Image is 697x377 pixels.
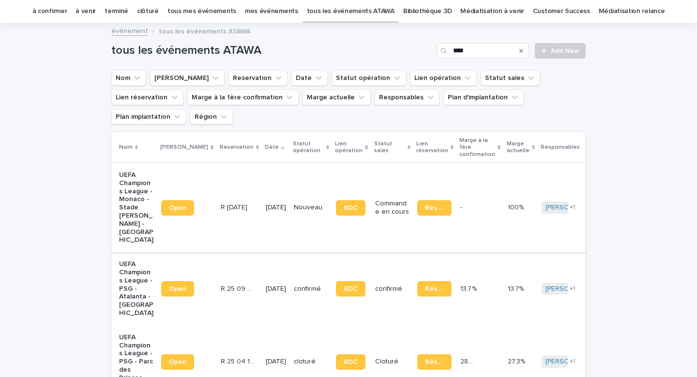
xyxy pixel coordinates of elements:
[119,142,133,153] p: Nom
[375,90,439,105] button: Responsables
[336,354,365,370] a: BDC
[159,25,250,36] p: tous les événements ATAWA
[111,44,433,58] h1: tous les événements ATAWA
[265,142,279,153] p: Date
[161,281,194,297] a: Open
[228,70,288,86] button: Reservation
[416,139,448,157] p: Lien réservation
[332,70,406,86] button: Statut opération
[375,200,409,216] p: Commande en cours
[508,202,526,212] p: 100%
[291,70,328,86] button: Date
[344,204,358,211] span: BDC
[119,171,153,244] p: UEFA Champions League - Monaco - Stade [PERSON_NAME] - [GEOGRAPHIC_DATA]
[507,139,530,157] p: Marge actuelle
[417,281,452,297] a: Réservation
[545,204,598,212] a: [PERSON_NAME]
[294,204,328,212] p: Nouveau
[160,142,208,153] p: [PERSON_NAME]
[508,283,526,293] p: 13.7%
[111,70,146,86] button: Nom
[375,358,409,366] p: Cloturé
[221,283,257,293] p: R 25 09 700
[303,90,371,105] button: Marge actuelle
[150,70,225,86] button: Lien Stacker
[535,43,586,59] a: Add New
[551,47,579,54] span: Add New
[545,285,598,293] a: [PERSON_NAME]
[335,139,363,157] p: Lien opération
[336,200,365,216] a: BDC
[570,204,575,210] span: + 1
[425,359,444,365] span: Réservation
[459,135,495,160] p: Marge à la 1ère confirmation
[425,285,444,292] span: Réservation
[111,25,148,36] a: événement
[111,90,183,105] button: Lien réservation
[570,286,575,292] span: + 1
[344,359,358,365] span: BDC
[541,142,580,153] p: Responsables
[111,109,186,125] button: Plan implantation
[294,285,328,293] p: confirmé
[586,139,626,157] p: Plan d'implantation
[481,70,540,86] button: Statut sales
[437,43,529,59] input: Search
[266,204,286,212] p: [DATE]
[570,359,575,364] span: + 1
[161,354,194,370] a: Open
[169,359,186,365] span: Open
[460,283,479,293] p: 13.7 %
[294,358,328,366] p: cloturé
[508,356,527,366] p: 27.3%
[221,356,257,366] p: R 25 04 1695
[443,90,524,105] button: Plan d'implantation
[169,285,186,292] span: Open
[187,90,299,105] button: Marge à la 1ère confirmation
[417,200,452,216] a: Réservation
[545,358,598,366] a: [PERSON_NAME]
[344,285,358,292] span: BDC
[220,142,254,153] p: Reservation
[119,260,153,317] p: UEFA Champions League - PSG - Atalanta - [GEOGRAPHIC_DATA]
[161,200,194,216] a: Open
[221,202,249,212] p: R 25 09 1800
[190,109,233,125] button: Région
[293,139,324,157] p: Statut opération
[375,285,409,293] p: confirmé
[417,354,452,370] a: Réservation
[266,285,286,293] p: [DATE]
[425,204,444,211] span: Réservation
[460,356,480,366] p: 28.4 %
[266,358,286,366] p: [DATE]
[410,70,477,86] button: Lien opération
[169,204,186,211] span: Open
[336,281,365,297] a: BDC
[460,202,464,212] p: -
[374,139,405,157] p: Statut sales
